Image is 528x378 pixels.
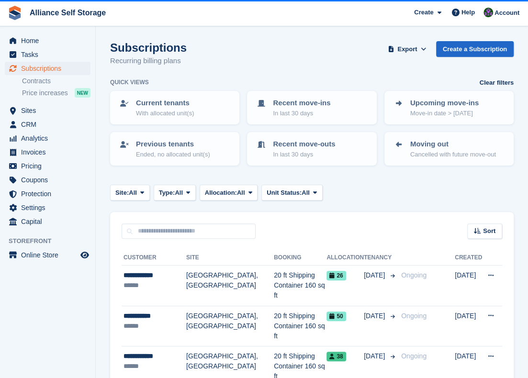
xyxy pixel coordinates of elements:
[21,159,79,173] span: Pricing
[22,89,68,98] span: Price increases
[110,78,149,87] h6: Quick views
[237,188,245,198] span: All
[21,187,79,200] span: Protection
[436,41,514,57] a: Create a Subscription
[5,201,90,214] a: menu
[200,185,258,200] button: Allocation: All
[479,78,514,88] a: Clear filters
[205,188,237,198] span: Allocation:
[21,173,79,187] span: Coupons
[5,215,90,228] a: menu
[326,352,346,361] span: 38
[21,62,79,75] span: Subscriptions
[385,92,513,123] a: Upcoming move-ins Move-in date > [DATE]
[410,139,496,150] p: Moving out
[385,133,513,165] a: Moving out Cancelled with future move-out
[21,48,79,61] span: Tasks
[21,34,79,47] span: Home
[5,62,90,75] a: menu
[410,98,479,109] p: Upcoming move-ins
[8,6,22,20] img: stora-icon-8386f47178a22dfd0bd8f6a31ec36ba5ce8667c1dd55bd0f319d3a0aa187defe.svg
[386,41,428,57] button: Export
[364,250,397,266] th: Tenancy
[414,8,433,17] span: Create
[5,173,90,187] a: menu
[21,201,79,214] span: Settings
[186,250,274,266] th: Site
[248,133,375,165] a: Recent move-outs In last 30 days
[401,312,427,320] span: Ongoing
[186,266,274,306] td: [GEOGRAPHIC_DATA], [GEOGRAPHIC_DATA]
[136,150,210,159] p: Ended, no allocated unit(s)
[5,187,90,200] a: menu
[273,109,330,118] p: In last 30 days
[110,56,187,67] p: Recurring billing plans
[110,185,150,200] button: Site: All
[410,109,479,118] p: Move-in date > [DATE]
[302,188,310,198] span: All
[274,266,326,306] td: 20 ft Shipping Container 160 sq ft
[22,88,90,98] a: Price increases NEW
[5,118,90,131] a: menu
[455,306,482,346] td: [DATE]
[21,215,79,228] span: Capital
[136,109,194,118] p: With allocated unit(s)
[274,306,326,346] td: 20 ft Shipping Container 160 sq ft
[9,236,95,246] span: Storefront
[186,306,274,346] td: [GEOGRAPHIC_DATA], [GEOGRAPHIC_DATA]
[5,34,90,47] a: menu
[326,250,364,266] th: Allocation
[261,185,322,200] button: Unit Status: All
[267,188,302,198] span: Unit Status:
[483,226,495,236] span: Sort
[483,8,493,17] img: Romilly Norton
[115,188,129,198] span: Site:
[273,150,335,159] p: In last 30 days
[21,248,79,262] span: Online Store
[111,133,238,165] a: Previous tenants Ended, no allocated unit(s)
[273,98,330,109] p: Recent move-ins
[248,92,375,123] a: Recent move-ins In last 30 days
[175,188,183,198] span: All
[410,150,496,159] p: Cancelled with future move-out
[21,132,79,145] span: Analytics
[401,352,427,360] span: Ongoing
[110,41,187,54] h1: Subscriptions
[5,104,90,117] a: menu
[122,250,186,266] th: Customer
[494,8,519,18] span: Account
[455,266,482,306] td: [DATE]
[326,311,346,321] span: 50
[21,104,79,117] span: Sites
[5,159,90,173] a: menu
[129,188,137,198] span: All
[455,250,482,266] th: Created
[364,351,387,361] span: [DATE]
[22,77,90,86] a: Contracts
[397,44,417,54] span: Export
[26,5,110,21] a: Alliance Self Storage
[136,98,194,109] p: Current tenants
[79,249,90,261] a: Preview store
[5,248,90,262] a: menu
[364,270,387,280] span: [DATE]
[273,139,335,150] p: Recent move-outs
[5,48,90,61] a: menu
[21,145,79,159] span: Invoices
[326,271,346,280] span: 26
[159,188,175,198] span: Type:
[136,139,210,150] p: Previous tenants
[401,271,427,279] span: Ongoing
[364,311,387,321] span: [DATE]
[5,132,90,145] a: menu
[5,145,90,159] a: menu
[111,92,238,123] a: Current tenants With allocated unit(s)
[21,118,79,131] span: CRM
[154,185,196,200] button: Type: All
[274,250,326,266] th: Booking
[75,88,90,98] div: NEW
[461,8,475,17] span: Help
